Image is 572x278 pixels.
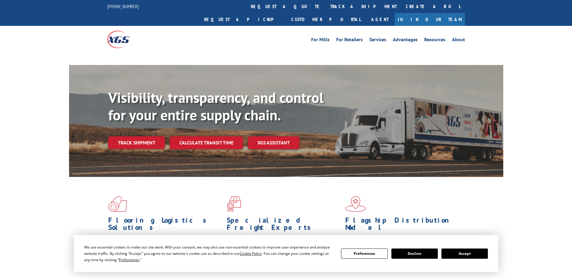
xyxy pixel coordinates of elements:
[424,37,445,44] a: Resources
[287,13,365,26] a: Customer Portal
[108,88,324,124] b: Visibility, transparency, and control for your entire supply chain.
[108,196,127,212] img: xgs-icon-total-supply-chain-intelligence-red
[227,234,341,261] p: From 123 overlength loads to delicate cargo, our experienced staff knows the best way to move you...
[365,13,395,26] a: Agent
[311,37,330,44] a: For Mills
[200,13,287,26] a: Request a pickup
[345,234,456,248] span: Our agile distribution network gives you nationwide inventory management on demand.
[107,3,139,9] a: [PHONE_NUMBER]
[170,136,243,149] a: Calculate transit time
[369,37,386,44] a: Services
[74,235,498,272] div: Cookie Consent Prompt
[240,251,262,256] span: Cookie Policy
[108,217,222,234] h1: Flooring Logistics Solutions
[248,136,299,149] a: XGS ASSISTANT
[227,217,341,234] h1: Specialized Freight Experts
[441,249,488,259] button: Accept
[452,37,465,44] a: About
[108,234,222,255] span: As an industry carrier of choice, XGS has brought innovation and dedication to flooring logistics...
[345,217,459,234] h1: Flagship Distribution Model
[391,249,438,259] button: Decline
[227,196,241,212] img: xgs-icon-focused-on-flooring-red
[345,196,366,212] img: xgs-icon-flagship-distribution-model-red
[119,257,139,262] span: Preferences
[336,37,363,44] a: For Retailers
[341,249,387,259] button: Preferences
[108,136,165,149] a: Track shipment
[395,13,465,26] a: Join Our Team
[84,244,334,263] div: We use essential cookies to make our site work. With your consent, we may also use non-essential ...
[393,37,418,44] a: Advantages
